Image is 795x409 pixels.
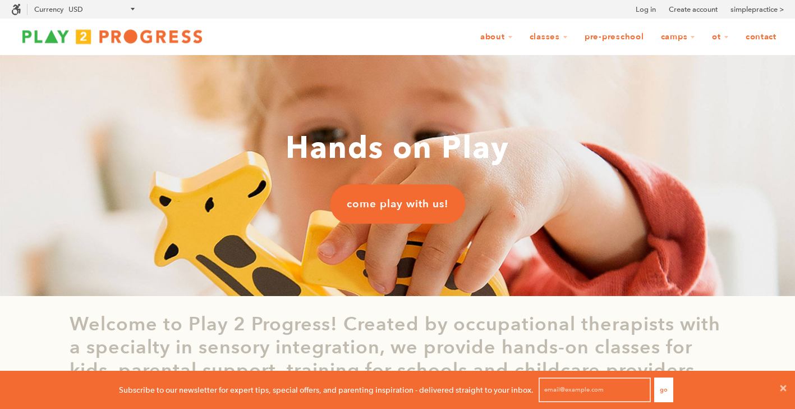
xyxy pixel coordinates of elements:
a: Create account [669,4,718,15]
label: Currency [34,5,63,13]
p: Subscribe to our newsletter for expert tips, special offers, and parenting inspiration - delivere... [119,384,534,396]
a: Pre-Preschool [577,26,651,48]
a: About [473,26,520,48]
a: Log in [636,4,656,15]
span: come play with us! [347,197,448,211]
p: Welcome to Play 2 Progress! Created by occupational therapists with a specialty in sensory integr... [70,313,726,405]
a: Camps [654,26,703,48]
a: come play with us! [330,184,465,224]
button: Go [654,378,673,402]
a: Classes [522,26,575,48]
a: simplepractice > [730,4,784,15]
input: email@example.com [539,378,651,402]
a: OT [705,26,736,48]
img: Play2Progress logo [11,25,213,48]
a: Contact [738,26,784,48]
